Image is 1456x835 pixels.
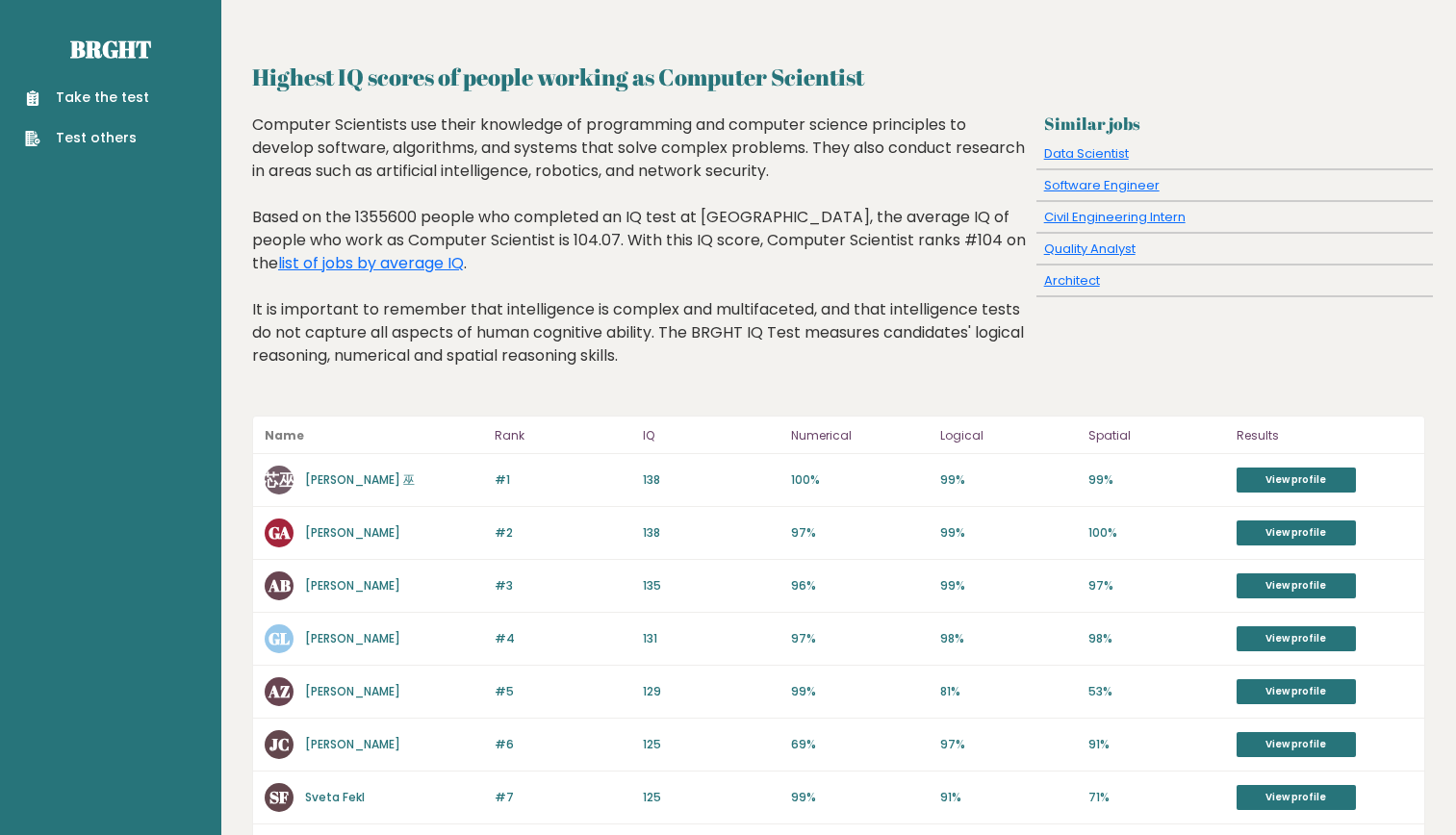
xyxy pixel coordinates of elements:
a: View profile [1237,732,1356,757]
a: Architect [1044,271,1100,290]
a: View profile [1237,626,1356,651]
p: 81% [940,683,1077,700]
a: View profile [1237,785,1356,810]
p: 97% [791,630,928,647]
a: View profile [1237,679,1356,704]
a: list of jobs by average IQ [278,252,464,274]
p: Numerical [791,424,928,447]
p: 100% [1088,524,1225,542]
a: [PERSON_NAME] [305,630,400,646]
p: #7 [495,789,631,806]
p: 99% [940,471,1077,489]
p: 129 [643,683,779,700]
p: 97% [940,736,1077,753]
p: #6 [495,736,631,753]
p: #2 [495,524,631,542]
p: 91% [1088,736,1225,753]
h3: Similar jobs [1044,114,1425,134]
text: 芯巫 [262,468,295,491]
a: [PERSON_NAME] [305,683,400,699]
p: 91% [940,789,1077,806]
a: [PERSON_NAME] [305,736,400,752]
p: 99% [940,577,1077,595]
p: 99% [791,683,928,700]
a: View profile [1237,573,1356,598]
a: Data Scientist [1044,144,1129,163]
p: #5 [495,683,631,700]
a: [PERSON_NAME] 巫 [305,471,415,488]
a: [PERSON_NAME] [305,524,400,541]
text: JC [269,733,290,755]
p: #1 [495,471,631,489]
p: 135 [643,577,779,595]
p: 97% [1088,577,1225,595]
text: GL [268,627,290,649]
p: 96% [791,577,928,595]
p: 97% [791,524,928,542]
p: Rank [495,424,631,447]
a: Quality Analyst [1044,240,1136,258]
p: Spatial [1088,424,1225,447]
a: Brght [70,34,151,64]
p: #4 [495,630,631,647]
text: AZ [268,680,290,702]
a: [PERSON_NAME] [305,577,400,594]
p: 99% [791,789,928,806]
p: Results [1237,424,1413,447]
p: 53% [1088,683,1225,700]
p: Logical [940,424,1077,447]
a: View profile [1237,468,1356,493]
b: Name [265,427,304,443]
p: 69% [791,736,928,753]
p: 100% [791,471,928,489]
p: 99% [940,524,1077,542]
p: 98% [940,630,1077,647]
a: Civil Engineering Intern [1044,208,1186,226]
p: IQ [643,424,779,447]
a: Sveta Fekl [305,789,365,805]
p: 138 [643,524,779,542]
h2: Highest IQ scores of people working as Computer Scientist [252,60,1425,94]
p: 138 [643,471,779,489]
p: 131 [643,630,779,647]
p: 125 [643,789,779,806]
text: SF [269,786,289,808]
a: Test others [25,128,149,148]
p: #3 [495,577,631,595]
text: GA [268,521,291,544]
p: 98% [1088,630,1225,647]
p: 71% [1088,789,1225,806]
a: Take the test [25,88,149,108]
text: AB [268,574,291,596]
p: 99% [1088,471,1225,489]
a: Software Engineer [1044,176,1160,194]
p: 125 [643,736,779,753]
a: View profile [1237,520,1356,545]
div: Computer Scientists use their knowledge of programming and computer science principles to develop... [252,114,1030,396]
